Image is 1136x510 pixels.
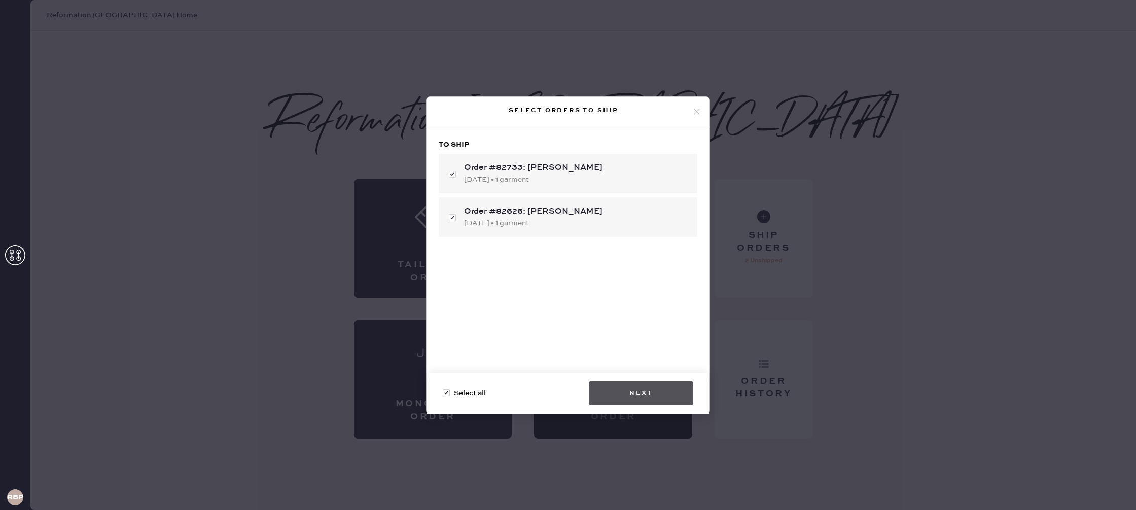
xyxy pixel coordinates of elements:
[435,105,692,117] div: Select orders to ship
[464,162,689,174] div: Order #82733: [PERSON_NAME]
[589,381,693,405] button: Next
[464,218,689,229] div: [DATE] • 1 garment
[464,206,689,218] div: Order #82626: [PERSON_NAME]
[464,174,689,185] div: [DATE] • 1 garment
[439,140,697,150] h3: To ship
[454,388,486,399] span: Select all
[7,494,23,501] h3: RBPA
